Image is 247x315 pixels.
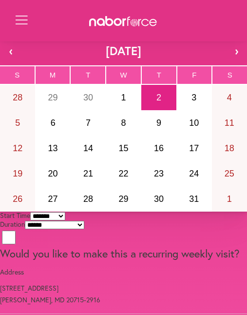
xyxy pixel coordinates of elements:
button: October 28, 2025 [71,186,106,212]
button: October 17, 2025 [176,136,211,161]
button: October 27, 2025 [35,186,70,212]
abbr: October 23, 2025 [154,169,164,178]
abbr: October 12, 2025 [13,143,22,153]
abbr: October 11, 2025 [225,118,234,128]
button: October 20, 2025 [35,161,70,186]
abbr: October 28, 2025 [83,194,93,204]
button: October 21, 2025 [71,161,106,186]
abbr: October 13, 2025 [48,143,58,153]
button: October 14, 2025 [71,136,106,161]
button: [DATE] [21,36,226,65]
button: October 15, 2025 [106,136,141,161]
button: October 11, 2025 [212,110,247,136]
abbr: October 29, 2025 [118,194,128,204]
abbr: October 20, 2025 [48,169,58,178]
abbr: October 22, 2025 [118,169,128,178]
button: September 30, 2025 [71,85,106,110]
button: November 1, 2025 [212,186,247,212]
button: October 25, 2025 [212,161,247,186]
abbr: October 18, 2025 [225,143,234,153]
abbr: Tuesday [86,71,90,79]
abbr: Thursday [157,71,161,79]
abbr: Sunday [15,71,19,79]
button: October 18, 2025 [212,136,247,161]
button: October 10, 2025 [176,110,211,136]
abbr: October 1, 2025 [121,93,126,102]
abbr: October 4, 2025 [227,93,232,102]
button: October 4, 2025 [212,85,247,110]
abbr: September 29, 2025 [48,93,58,102]
abbr: October 25, 2025 [225,169,234,178]
button: October 29, 2025 [106,186,141,212]
button: October 22, 2025 [106,161,141,186]
abbr: October 21, 2025 [83,169,93,178]
abbr: October 3, 2025 [191,93,196,102]
abbr: Friday [192,71,196,79]
abbr: October 2, 2025 [156,93,161,102]
button: Open Menu [16,16,28,26]
button: October 16, 2025 [141,136,176,161]
button: October 8, 2025 [106,110,141,136]
abbr: October 26, 2025 [13,194,22,204]
abbr: October 15, 2025 [118,143,128,153]
button: October 13, 2025 [35,136,70,161]
abbr: Monday [50,71,56,79]
abbr: Wednesday [120,71,127,79]
abbr: October 24, 2025 [189,169,199,178]
button: October 1, 2025 [106,85,141,110]
abbr: November 1, 2025 [227,194,232,204]
button: September 29, 2025 [35,85,70,110]
abbr: October 8, 2025 [121,118,126,128]
abbr: October 30, 2025 [154,194,164,204]
abbr: Saturday [228,71,232,79]
button: October 2, 2025 [141,85,176,110]
button: October 3, 2025 [176,85,211,110]
abbr: October 5, 2025 [15,118,20,128]
button: October 24, 2025 [176,161,211,186]
abbr: October 27, 2025 [48,194,58,204]
abbr: October 31, 2025 [189,194,199,204]
abbr: October 17, 2025 [189,143,199,153]
button: › [226,36,247,65]
abbr: October 10, 2025 [189,118,199,128]
abbr: October 14, 2025 [83,143,93,153]
button: October 9, 2025 [141,110,176,136]
button: October 23, 2025 [141,161,176,186]
button: October 30, 2025 [141,186,176,212]
abbr: October 16, 2025 [154,143,164,153]
abbr: October 6, 2025 [51,118,56,128]
abbr: October 19, 2025 [13,169,22,178]
button: October 31, 2025 [176,186,211,212]
button: October 6, 2025 [35,110,70,136]
abbr: October 9, 2025 [156,118,161,128]
button: October 7, 2025 [71,110,106,136]
abbr: September 30, 2025 [83,93,93,102]
abbr: September 28, 2025 [13,93,22,102]
abbr: October 7, 2025 [86,118,91,128]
